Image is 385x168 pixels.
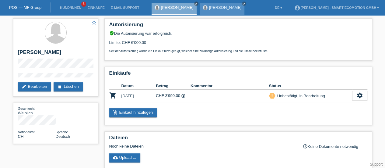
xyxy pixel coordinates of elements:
[9,5,41,10] a: POS — MF Group
[113,155,118,160] i: cloud_upload
[269,82,352,90] th: Status
[56,134,70,139] span: Deutsch
[109,135,367,144] h2: Dateien
[113,110,118,115] i: add_shopping_cart
[243,2,246,5] i: close
[270,93,274,98] i: priority_high
[303,144,308,149] i: info_outline
[109,92,117,99] i: POSP00026619
[291,6,382,9] a: account_circle[PERSON_NAME] - Smart Ecomotion GmbH ▾
[121,82,156,90] th: Datum
[109,70,367,79] h2: Einkäufe
[121,90,156,102] td: [DATE]
[109,144,295,148] div: Noch keine Dateien
[18,106,56,115] div: Weiblich
[109,153,141,163] a: cloud_uploadUpload ...
[56,130,68,134] span: Sprache
[294,5,300,11] i: account_circle
[370,162,383,166] a: Support
[109,49,367,53] p: Seit der Autorisierung wurde ein Einkauf hinzugefügt, welcher eine zukünftige Autorisierung und d...
[272,6,285,9] a: DE ▾
[57,6,84,9] a: Kund*innen
[194,2,198,6] a: close
[356,92,363,99] i: settings
[84,6,107,9] a: Einkäufe
[91,20,97,25] i: star_border
[54,82,83,91] a: deleteLöschen
[303,144,367,149] div: Keine Dokumente notwendig
[91,20,97,26] a: star_border
[18,130,35,134] span: Nationalität
[57,84,62,89] i: delete
[181,94,186,98] i: 24 Raten
[81,2,86,7] span: 3
[109,31,114,36] i: verified_user
[18,107,35,110] span: Geschlecht
[209,5,242,10] a: [PERSON_NAME]
[22,84,26,89] i: edit
[195,2,198,5] i: close
[156,90,191,102] td: CHF 3'990.00
[156,82,191,90] th: Betrag
[275,93,325,99] div: Unbestätigt, in Bearbeitung
[18,49,93,59] h2: [PERSON_NAME]
[18,134,24,139] span: Schweiz
[191,82,269,90] th: Kommentar
[161,5,194,10] a: [PERSON_NAME]
[109,36,367,53] div: Limite: CHF 6'000.00
[242,2,246,6] a: close
[109,108,157,117] a: add_shopping_cartEinkauf hinzufügen
[109,22,367,31] h2: Autorisierung
[109,31,367,36] div: Die Autorisierung war erfolgreich.
[108,6,142,9] a: E-Mail Support
[18,82,51,91] a: editBearbeiten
